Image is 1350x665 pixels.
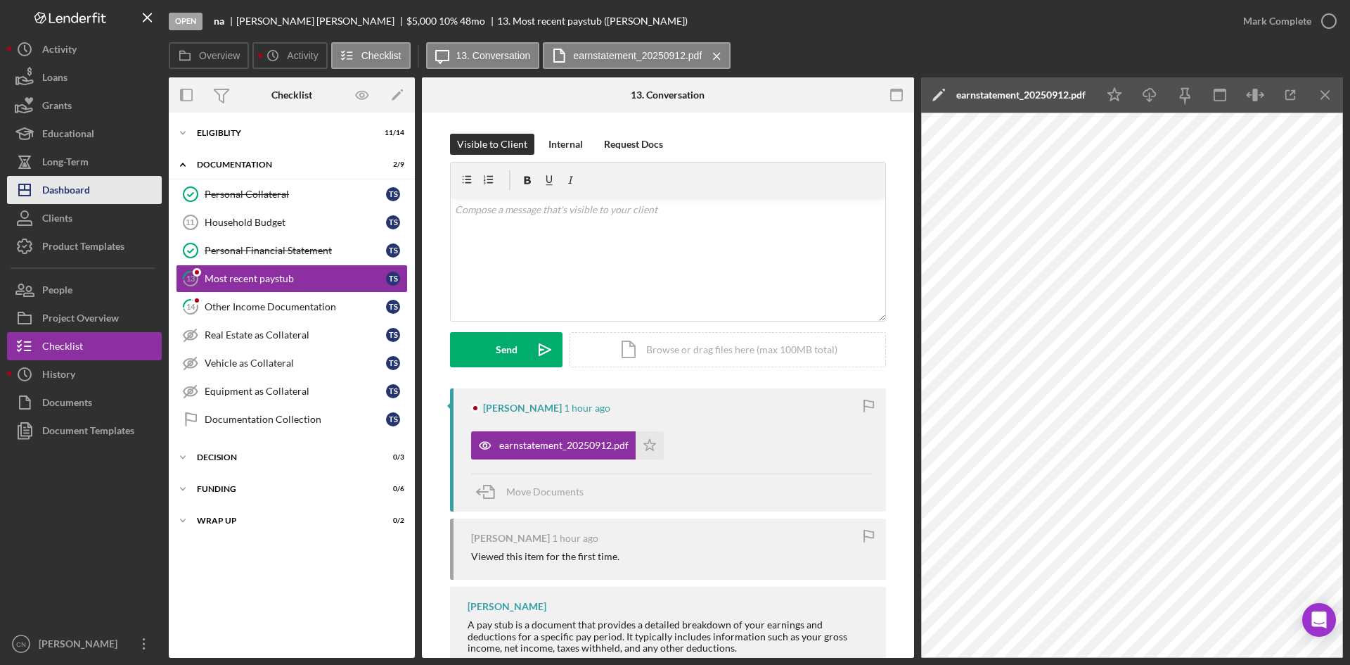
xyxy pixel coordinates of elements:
[379,517,404,525] div: 0 / 2
[597,134,670,155] button: Request Docs
[386,243,400,258] div: T S
[379,453,404,462] div: 0 / 3
[169,42,249,69] button: Overview
[331,42,411,69] button: Checklist
[197,485,369,493] div: Funding
[7,276,162,304] button: People
[1302,603,1336,637] div: Open Intercom Messenger
[496,332,517,367] div: Send
[386,384,400,398] div: T S
[42,204,72,236] div: Clients
[16,640,26,648] text: CN
[471,533,550,544] div: [PERSON_NAME]
[379,129,404,137] div: 11 / 14
[205,329,386,341] div: Real Estate as Collateral
[42,276,72,308] div: People
[176,265,408,293] a: 13Most recent paystubTS
[7,417,162,445] button: Document Templates
[205,357,386,369] div: Vehicle as Collateral
[205,301,386,312] div: Other Income Documentation
[42,332,83,364] div: Checklist
[471,431,664,460] button: earnstatement_20250912.pdf
[42,176,90,208] div: Dashboard
[386,215,400,229] div: T S
[439,15,458,27] div: 10 %
[42,304,119,336] div: Project Overview
[386,187,400,201] div: T S
[450,332,562,367] button: Send
[7,332,162,360] button: Checklist
[42,232,124,264] div: Product Templates
[205,245,386,256] div: Personal Financial Statement
[186,218,194,227] tspan: 11
[468,601,546,612] div: [PERSON_NAME]
[42,417,134,448] div: Document Templates
[7,388,162,417] button: Documents
[199,50,240,61] label: Overview
[176,377,408,405] a: Equipment as CollateralTS
[7,91,162,120] button: Grants
[7,120,162,148] a: Educational
[956,89,1086,101] div: earnstatement_20250912.pdf
[205,217,386,228] div: Household Budget
[176,321,408,349] a: Real Estate as CollateralTS
[35,630,127,661] div: [PERSON_NAME]
[552,533,598,544] time: 2025-09-23 19:01
[1243,7,1311,35] div: Mark Complete
[471,551,619,562] div: Viewed this item for the first time.
[7,204,162,232] button: Clients
[205,414,386,425] div: Documentation Collection
[499,440,629,451] div: earnstatement_20250912.pdf
[42,148,89,179] div: Long-Term
[7,232,162,260] a: Product Templates
[271,89,312,101] div: Checklist
[42,120,94,151] div: Educational
[457,134,527,155] div: Visible to Client
[468,619,872,653] div: A pay stub is a document that provides a detailed breakdown of your earnings and deductions for a...
[543,42,731,69] button: earnstatement_20250912.pdf
[460,15,485,27] div: 48 mo
[573,50,702,61] label: earnstatement_20250912.pdf
[506,486,584,498] span: Move Documents
[7,35,162,63] button: Activity
[169,13,202,30] div: Open
[426,42,540,69] button: 13. Conversation
[541,134,590,155] button: Internal
[176,405,408,433] a: Documentation CollectionTS
[197,160,369,169] div: Documentation
[548,134,583,155] div: Internal
[471,474,598,509] button: Move Documents
[379,485,404,493] div: 0 / 6
[176,293,408,321] a: 14Other Income DocumentationTS
[631,89,705,101] div: 13. Conversation
[42,63,67,95] div: Loans
[186,274,195,283] tspan: 13
[205,386,386,397] div: Equipment as Collateral
[406,15,437,27] span: $5,000
[483,403,562,414] div: [PERSON_NAME]
[176,208,408,236] a: 11Household BudgetTS
[564,403,610,414] time: 2025-09-23 19:03
[7,630,162,658] button: CN[PERSON_NAME]
[186,302,195,311] tspan: 14
[7,148,162,176] button: Long-Term
[287,50,318,61] label: Activity
[42,91,72,123] div: Grants
[386,272,400,286] div: T S
[176,236,408,265] a: Personal Financial StatementTS
[205,273,386,284] div: Most recent paystub
[7,176,162,204] button: Dashboard
[7,360,162,388] a: History
[386,412,400,426] div: T S
[7,63,162,91] button: Loans
[386,328,400,342] div: T S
